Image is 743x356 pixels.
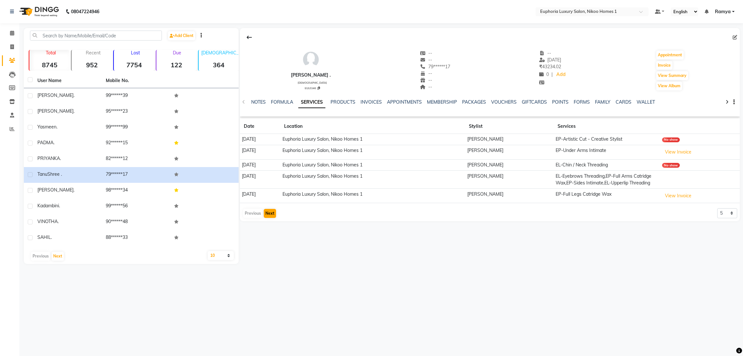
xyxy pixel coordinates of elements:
[420,70,432,76] span: --
[280,119,465,134] th: Location
[199,61,239,69] strong: 364
[465,119,553,134] th: Stylist
[554,145,660,159] td: EP-Under Arms Intimate
[240,134,280,145] td: [DATE]
[298,81,327,84] span: [DEMOGRAPHIC_DATA]
[240,159,280,171] td: [DATE]
[420,77,432,83] span: --
[37,108,74,114] span: [PERSON_NAME]
[51,234,52,240] span: .
[465,134,553,145] td: [PERSON_NAME]
[539,71,549,77] span: 0
[301,50,321,69] img: avatar
[37,124,56,130] span: Yasmeen
[462,99,486,105] a: PACKAGES
[16,3,61,21] img: logo
[554,119,660,134] th: Services
[662,191,694,201] button: View Invoice
[715,8,731,15] span: Ramya
[280,159,465,171] td: Euphoria Luxury Salon, Nikoo Homes 1
[291,72,331,79] div: [PERSON_NAME] .
[552,99,569,105] a: POINTS
[539,64,542,70] span: ₹
[74,92,74,98] span: .
[554,134,660,145] td: EP-Artistic Cut - Creative Stylist
[574,99,590,105] a: FORMS
[656,71,688,80] button: View Summary
[656,61,672,70] button: Invoice
[280,171,465,189] td: Euphoria Luxury Salon, Nikoo Homes 1
[251,99,266,105] a: NOTES
[387,99,422,105] a: APPOINTMENTS
[156,61,197,69] strong: 122
[59,203,60,209] span: .
[37,155,60,161] span: PRIYANKA
[271,99,293,105] a: FORMULA
[331,99,355,105] a: PRODUCTS
[420,57,432,63] span: --
[539,64,561,70] span: 43234.02
[555,70,567,79] a: Add
[47,171,62,177] span: Shree .
[37,171,47,177] span: Tanu
[662,137,680,142] div: No show
[243,31,256,43] div: Back to Client
[240,145,280,159] td: [DATE]
[52,252,64,261] button: Next
[427,99,457,105] a: MEMBERSHIP
[58,219,59,224] span: .
[102,73,170,88] th: Mobile No.
[616,99,631,105] a: CARDS
[656,51,684,60] button: Appointment
[280,145,465,159] td: Euphoria Luxury Salon, Nikoo Homes 1
[551,71,553,78] span: |
[74,108,74,114] span: .
[240,189,280,203] td: [DATE]
[662,147,694,157] button: View Invoice
[280,134,465,145] td: Euphoria Luxury Salon, Nikoo Homes 1
[554,159,660,171] td: EL-Chin / Neck Threading
[491,99,517,105] a: VOUCHERS
[465,189,553,203] td: [PERSON_NAME]
[554,189,660,203] td: EP-Full Legs Catridge Wax
[34,73,102,88] th: User Name
[37,203,59,209] span: Kadambini
[465,145,553,159] td: [PERSON_NAME]
[465,171,553,189] td: [PERSON_NAME]
[264,209,276,218] button: Next
[539,50,551,56] span: --
[595,99,610,105] a: FAMILY
[361,99,382,105] a: INVOICES
[60,155,61,161] span: .
[420,84,432,90] span: --
[71,3,99,21] b: 08047224946
[293,86,331,90] div: EUL0346
[420,50,432,56] span: --
[37,140,54,145] span: PADMA
[240,119,280,134] th: Date
[37,92,74,98] span: [PERSON_NAME]
[465,159,553,171] td: [PERSON_NAME]
[29,61,70,69] strong: 8745
[72,61,112,69] strong: 952
[298,97,325,108] a: SERVICES
[37,187,74,193] span: [PERSON_NAME]
[637,99,655,105] a: WALLET
[240,171,280,189] td: [DATE]
[662,163,680,168] div: No show
[522,99,547,105] a: GIFTCARDS
[114,61,154,69] strong: 7754
[158,50,197,56] p: Due
[280,189,465,203] td: Euphoria Luxury Salon, Nikoo Homes 1
[37,234,51,240] span: SAHIL
[37,219,58,224] span: VINOTHA
[554,171,660,189] td: EL-Eyebrows Threading,EP-Full Arms Catridge Wax,EP-Sides Intimate,EL-Upperlip Threading
[168,31,195,40] a: Add Client
[30,31,162,41] input: Search by Name/Mobile/Email/Code
[74,187,74,193] span: .
[32,50,70,56] p: Total
[539,57,561,63] span: [DATE]
[74,50,112,56] p: Recent
[201,50,239,56] p: [DEMOGRAPHIC_DATA]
